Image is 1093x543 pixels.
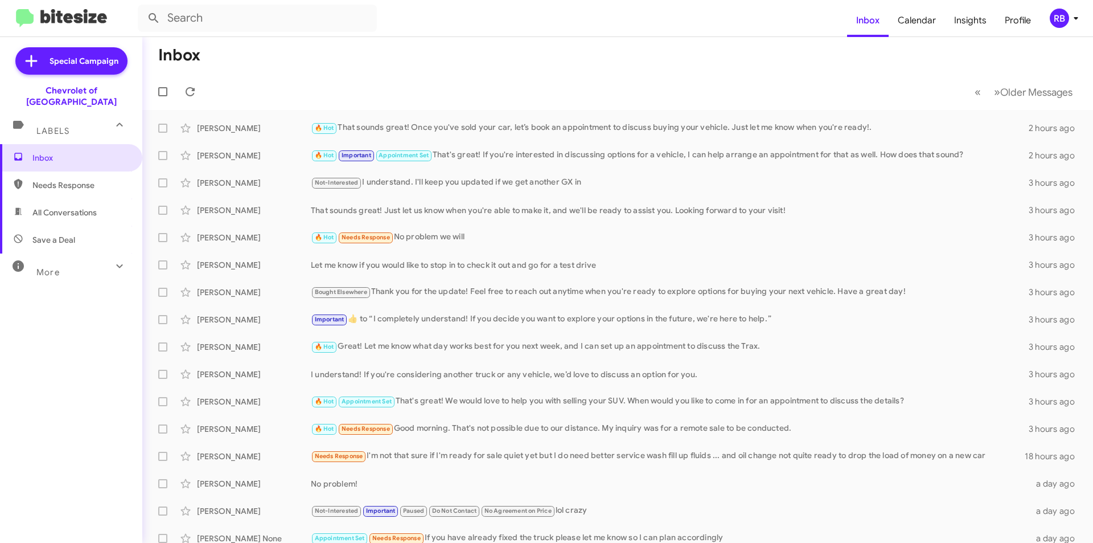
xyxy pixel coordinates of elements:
span: Older Messages [1000,86,1073,99]
div: 2 hours ago [1029,123,1084,134]
span: Inbox [32,152,129,164]
span: Paused [403,507,424,515]
div: Great! Let me know what day works best for you next week, and I can set up an appointment to disc... [311,340,1029,353]
div: 3 hours ago [1029,259,1084,271]
div: [PERSON_NAME] [197,150,311,161]
div: Thank you for the update! Feel free to reach out anytime when you're ready to explore options for... [311,285,1029,299]
span: Appointment Set [315,534,365,542]
div: 3 hours ago [1029,232,1084,243]
button: Next [987,80,1079,104]
h1: Inbox [158,46,200,64]
div: [PERSON_NAME] [197,505,311,517]
input: Search [138,5,377,32]
span: Needs Response [342,234,390,241]
div: [PERSON_NAME] [197,314,311,325]
span: Needs Response [342,425,390,432]
div: [PERSON_NAME] [197,232,311,243]
div: 2 hours ago [1029,150,1084,161]
div: 18 hours ago [1025,451,1084,462]
span: Not-Interested [315,179,359,186]
div: RB [1050,9,1069,28]
div: 3 hours ago [1029,314,1084,325]
div: 3 hours ago [1029,396,1084,407]
div: That sounds great! Once you've sold your car, let’s book an appointment to discuss buying your ve... [311,121,1029,134]
span: 🔥 Hot [315,234,334,241]
div: That's great! If you're interested in discussing options for a vehicle, I can help arrange an app... [311,149,1029,162]
a: Calendar [889,4,945,37]
span: Needs Response [315,452,363,460]
div: That sounds great! Just let us know when you're able to make it, and we'll be ready to assist you... [311,205,1029,216]
div: [PERSON_NAME] [197,123,311,134]
span: More [36,267,60,277]
div: 3 hours ago [1029,287,1084,298]
div: [PERSON_NAME] [197,423,311,435]
span: Appointment Set [342,398,392,405]
div: lol crazy [311,504,1029,517]
span: « [975,85,981,99]
span: Not-Interested [315,507,359,515]
span: 🔥 Hot [315,425,334,432]
div: [PERSON_NAME] [197,287,311,298]
div: a day ago [1029,505,1084,517]
span: Needs Response [372,534,421,542]
div: 3 hours ago [1029,341,1084,353]
span: All Conversations [32,207,97,218]
span: 🔥 Hot [315,398,334,405]
div: I understand. I'll keep you updated if we get another GX in [311,176,1029,189]
span: Labels [36,126,69,136]
span: Special Campaign [50,55,118,67]
div: ​👍​ to “ I completely understand! If you decide you want to explore your options in the future, w... [311,313,1029,326]
div: [PERSON_NAME] [197,396,311,407]
a: Special Campaign [15,47,128,75]
div: [PERSON_NAME] [197,177,311,189]
div: 3 hours ago [1029,177,1084,189]
div: That's great! We would love to help you with selling your SUV. When would you like to come in for... [311,395,1029,408]
div: [PERSON_NAME] [197,369,311,380]
div: I'm not that sure if I'm ready for sale quiet yet but I do need better service wash fill up fluid... [311,450,1025,463]
div: [PERSON_NAME] [197,451,311,462]
div: I understand! If you're considering another truck or any vehicle, we’d love to discuss an option ... [311,369,1029,380]
span: Important [366,507,396,515]
div: [PERSON_NAME] [197,259,311,271]
span: Bought Elsewhere [315,288,367,296]
button: Previous [968,80,988,104]
span: 🔥 Hot [315,343,334,350]
span: Important [342,152,371,159]
span: Needs Response [32,179,129,191]
div: No problem! [311,478,1029,489]
button: RB [1040,9,1080,28]
div: Good morning. That's not possible due to our distance. My inquiry was for a remote sale to be con... [311,422,1029,435]
a: Insights [945,4,996,37]
span: 🔥 Hot [315,152,334,159]
a: Inbox [847,4,889,37]
div: Let me know if you would like to stop in to check it out and go for a test drive [311,259,1029,271]
a: Profile [996,4,1040,37]
span: Save a Deal [32,234,75,246]
span: » [994,85,1000,99]
div: [PERSON_NAME] [197,478,311,489]
div: 3 hours ago [1029,423,1084,435]
span: No Agreement on Price [484,507,552,515]
span: 🔥 Hot [315,124,334,132]
div: [PERSON_NAME] [197,205,311,216]
nav: Page navigation example [968,80,1079,104]
div: 3 hours ago [1029,369,1084,380]
span: Important [315,316,344,323]
span: Appointment Set [379,152,429,159]
div: a day ago [1029,478,1084,489]
div: [PERSON_NAME] [197,341,311,353]
div: 3 hours ago [1029,205,1084,216]
div: No problem we will [311,231,1029,244]
span: Do Not Contact [432,507,477,515]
